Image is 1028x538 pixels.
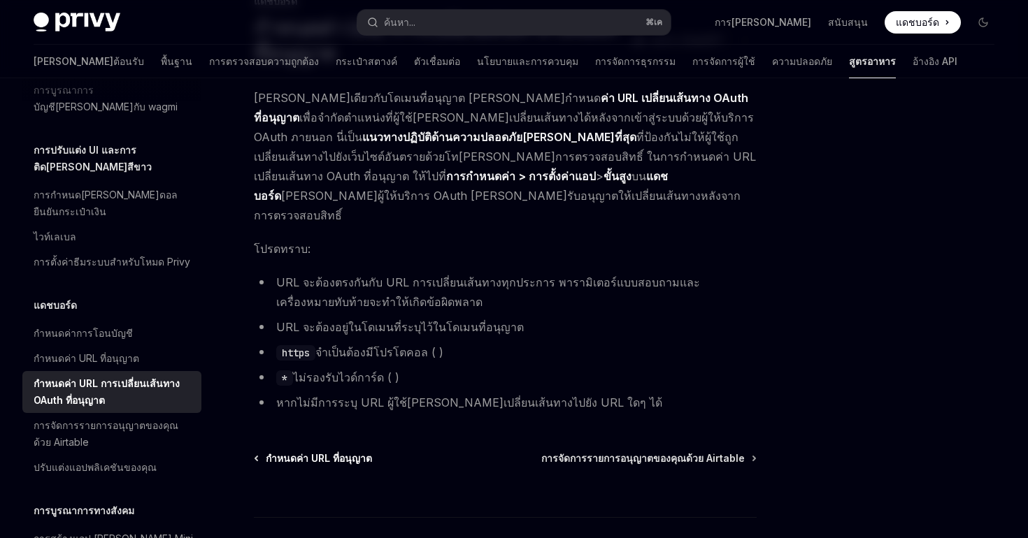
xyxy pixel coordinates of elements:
font: ไม่รองรับ [293,370,338,384]
font: การกำหนดค่า > การตั้งค่าแอป [446,169,596,183]
font: โปรดทราบ: [254,242,310,256]
font: URL จะต้องตรงกันกับ URL การเปลี่ยนเส้นทางทุกประการ พารามิเตอร์แบบสอบถามและเครื่องหมายทับท้ายจะทำใ... [276,275,700,309]
font: การจัดการรายการอนุญาตของคุณด้วย Airtable [541,452,745,464]
a: กำหนดค่า URL ที่อนุญาต [22,346,201,371]
font: การจัดการรายการอนุญาตของคุณด้วย Airtable [34,419,178,448]
font: พื้นฐาน [161,55,192,67]
font: กำหนดค่า URL ที่อนุญาต [34,352,139,364]
a: การจัดการรายการอนุญาตของคุณด้วย Airtable [22,413,201,455]
a: ตัวเชื่อมต่อ [414,45,460,78]
a: กระเป๋าสตางค์ [336,45,397,78]
font: เพื่อจำกัดตำแหน่งที่ผู้ใช้[PERSON_NAME]เปลี่ยนเส้นทางได้หลังจากเข้าสู่ระบบด้วยผู้ให้บริการ OAuth ... [254,110,754,144]
a: การ[PERSON_NAME] [715,15,811,29]
code: https [276,345,315,361]
font: ตัวเชื่อมต่อ [414,55,460,67]
font: [PERSON_NAME]ต้อนรับ [34,55,144,67]
a: สนับสนุน [828,15,868,29]
font: URL จะต้องอยู่ในโดเมนที่ระบุไว้ในโดเมนที่อนุญาต [276,320,524,334]
font: แดชบอร์ด [34,299,77,311]
font: > [596,169,604,183]
a: พื้นฐาน [161,45,192,78]
a: การตั้งค่าธีมระบบสำหรับโหมด Privy [22,249,201,275]
font: ไวด์การ์ด ( ) [338,370,399,384]
font: โปรโตคอล ( ) [373,345,443,359]
font: ความปลอดภัย [772,55,832,67]
font: การบูรณาการทางสังคม [34,504,134,516]
font: อ้างอิง API [913,55,957,67]
a: กำหนดค่าการโอนบัญชี [22,321,201,346]
a: อ้างอิง API [913,45,957,78]
font: เค [654,17,662,27]
a: นโยบายและการควบคุม [477,45,578,78]
a: การตรวจสอบความถูกต้อง [209,45,319,78]
a: ไวท์เลเบล [22,224,201,249]
font: ⌘ [645,17,654,27]
font: กำหนดค่าการโอนบัญชี [34,327,133,339]
img: โลโก้สีเข้ม [34,13,120,32]
a: การจัดการผู้ใช้ [692,45,755,78]
button: สลับโหมดมืด [972,11,994,34]
a: ปรับแต่งแอปพลิเคชันของคุณ [22,455,201,480]
font: การจัดการผู้ใช้ [692,55,755,67]
a: กำหนดค่า URL การเปลี่ยนเส้นทาง OAuth ที่อนุญาต [22,371,201,413]
a: ความปลอดภัย [772,45,832,78]
font: การตรวจสอบความถูกต้อง [209,55,319,67]
font: กำหนดค่า URL ที่อนุญาต [266,452,372,464]
font: จำเป็นต้องมี [315,345,373,359]
a: การจัดการรายการอนุญาตของคุณด้วย Airtable [541,451,755,465]
font: การปรับแต่ง UI และการติด[PERSON_NAME]สีขาว [34,144,152,173]
font: ปรับแต่งแอปพลิเคชันของคุณ [34,461,157,473]
font: สูตรอาหาร [849,55,896,67]
font: แนวทางปฏิบัติด้านความปลอดภัย[PERSON_NAME]ที่สุด [362,130,636,144]
font: [PERSON_NAME]ผู้ให้บริการ OAuth [PERSON_NAME]รับอนุญาตให้เปลี่ยนเส้นทางหลังจากการตรวจสอบสิทธิ์ [254,189,741,222]
font: การกำหนด[PERSON_NAME]ดอลยืนยันกระเป๋าเงิน [34,189,178,217]
a: แดชบอร์ด [885,11,961,34]
font: สนับสนุน [828,16,868,28]
button: ค้นหา...⌘เค [357,10,670,35]
a: การกำหนด[PERSON_NAME]ดอลยืนยันกระเป๋าเงิน [22,182,201,224]
font: การตั้งค่าธีมระบบสำหรับโหมด Privy [34,256,190,268]
font: กระเป๋าสตางค์ [336,55,397,67]
font: ขั้นสูง [604,169,631,183]
a: สูตรอาหาร [849,45,896,78]
font: [PERSON_NAME]เดียวกับโดเมนที่อนุญาต [PERSON_NAME]กำหนด [254,91,601,105]
a: กำหนดค่า URL ที่อนุญาต [255,451,372,465]
font: การจัดการธุรกรรม [595,55,676,67]
font: นโยบายและการควบคุม [477,55,578,67]
font: บน [631,169,646,183]
a: [PERSON_NAME]ต้อนรับ [34,45,144,78]
font: หากไม่มีการระบุ URL ผู้ใช้[PERSON_NAME]เปลี่ยนเส้นทางไปยัง URL ใดๆ ได้ [276,395,662,409]
font: การ[PERSON_NAME] [715,16,811,28]
a: การจัดการธุรกรรม [595,45,676,78]
font: กำหนดค่า URL การเปลี่ยนเส้นทาง OAuth ที่อนุญาต [34,377,180,406]
font: แดชบอร์ด [896,16,939,28]
font: ที่ป้องกันไม่ให้ผู้ใช้ถูกเปลี่ยนเส้นทางไปยังเว็บไซต์อันตรายด้วยโท[PERSON_NAME]การตรวจสอบสิทธิ์ ใน... [254,130,756,183]
font: ค้นหา... [384,16,415,28]
font: ไวท์เลเบล [34,231,76,242]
